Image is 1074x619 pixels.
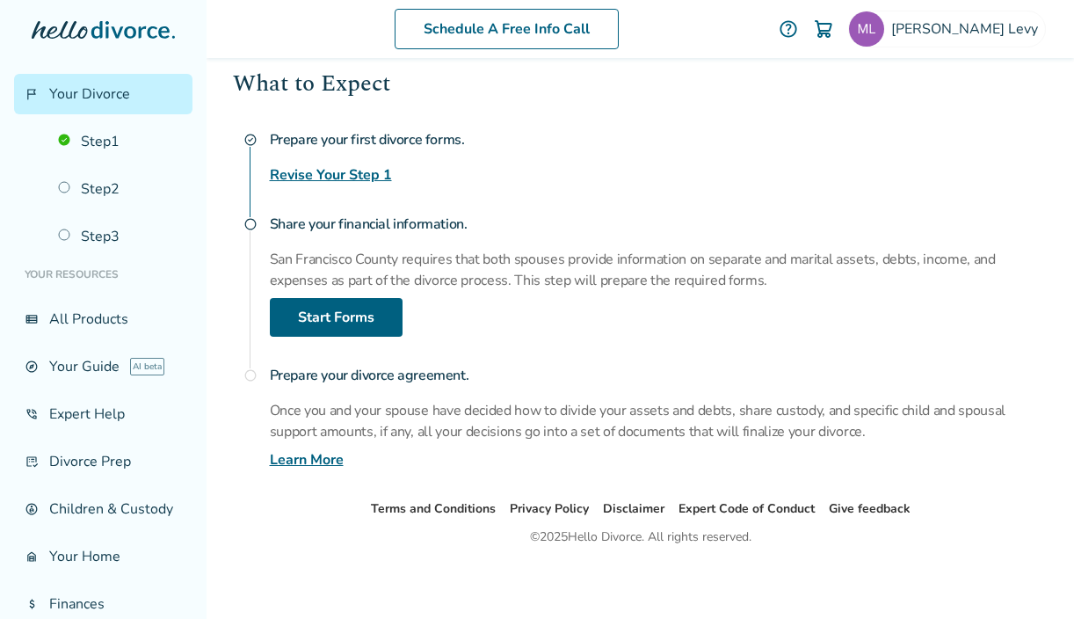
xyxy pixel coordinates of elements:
a: Step1 [47,121,192,162]
a: garage_homeYour Home [14,536,192,577]
a: view_listAll Products [14,299,192,339]
span: radio_button_unchecked [243,368,258,382]
li: Your Resources [14,257,192,292]
img: Cart [813,18,834,40]
span: radio_button_unchecked [243,217,258,231]
a: account_childChildren & Custody [14,489,192,529]
a: Expert Code of Conduct [679,500,815,517]
span: garage_home [25,550,39,564]
span: Your Divorce [49,84,130,104]
span: check_circle [243,133,258,147]
a: help [778,18,799,40]
iframe: Chat Widget [986,535,1074,619]
a: phone_in_talkExpert Help [14,394,192,434]
a: Schedule A Free Info Call [395,9,619,49]
span: explore [25,360,39,374]
a: Learn More [270,449,344,470]
span: account_child [25,502,39,516]
p: Once you and your spouse have decided how to divide your assets and debts, share custody, and spe... [270,400,1049,442]
a: Start Forms [270,298,403,337]
span: attach_money [25,597,39,611]
span: [PERSON_NAME] Levy [891,19,1045,39]
a: Step2 [47,169,192,209]
img: mike3000@gmail.com [849,11,884,47]
h4: Prepare your divorce agreement. [270,358,1049,393]
a: exploreYour GuideAI beta [14,346,192,387]
a: Step3 [47,216,192,257]
p: San Francisco County requires that both spouses provide information on separate and marital asset... [270,249,1049,291]
a: Terms and Conditions [371,500,496,517]
a: Revise Your Step 1 [270,164,392,186]
h4: Share your financial information. [270,207,1049,242]
span: AI beta [130,358,164,375]
span: flag_2 [25,87,39,101]
div: © 2025 Hello Divorce. All rights reserved. [530,527,751,548]
a: flag_2Your Divorce [14,74,192,114]
span: phone_in_talk [25,407,39,421]
span: list_alt_check [25,455,39,469]
li: Give feedback [829,499,911,520]
span: view_list [25,312,39,326]
h4: Prepare your first divorce forms. [270,122,1049,157]
a: list_alt_checkDivorce Prep [14,441,192,482]
h2: What to Expect [233,66,1049,101]
a: Privacy Policy [510,500,589,517]
li: Disclaimer [603,499,664,520]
